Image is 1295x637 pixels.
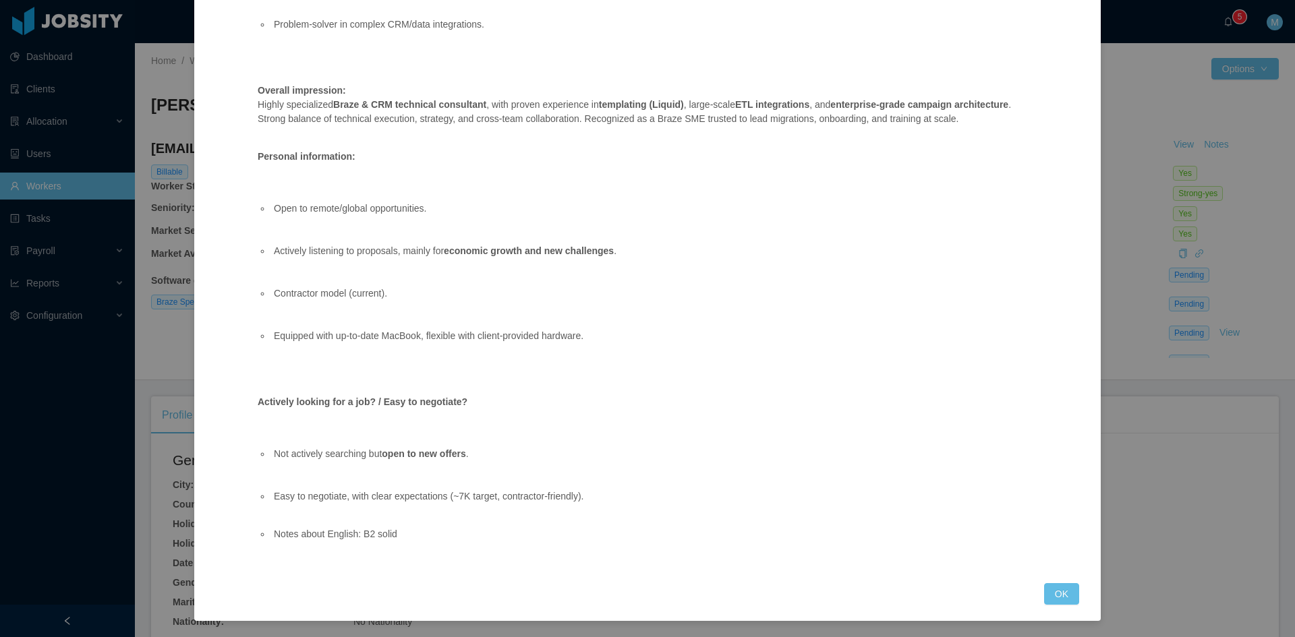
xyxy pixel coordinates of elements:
[271,202,1028,230] li: Open to remote/global opportunities.
[271,527,1028,541] li: Notes about English: B2 solid
[271,244,1028,272] li: Actively listening to proposals, mainly for .
[1044,583,1079,605] button: OK
[258,85,346,96] strong: Overall impression:
[271,489,1028,504] li: Easy to negotiate, with clear expectations (~7K target, contractor-friendly).
[271,18,1028,46] li: Problem-solver in complex CRM/data integrations.
[258,396,467,407] strong: Actively looking for a job? / Easy to negotiate?
[830,99,1008,110] strong: enterprise-grade campaign architecture
[382,448,465,459] strong: open to new offers
[271,286,1028,315] li: Contractor model (current).
[444,245,614,256] strong: economic growth and new challenges
[271,329,1028,357] li: Equipped with up-to-date MacBook, flexible with client-provided hardware.
[271,447,1028,475] li: Not actively searching but .
[258,151,355,162] strong: Personal information:
[258,84,1028,126] p: Highly specialized , with proven experience in , large-scale , and . Strong balance of technical ...
[735,99,809,110] strong: ETL integrations
[599,99,684,110] strong: templating (Liquid)
[333,99,486,110] strong: Braze & CRM technical consultant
